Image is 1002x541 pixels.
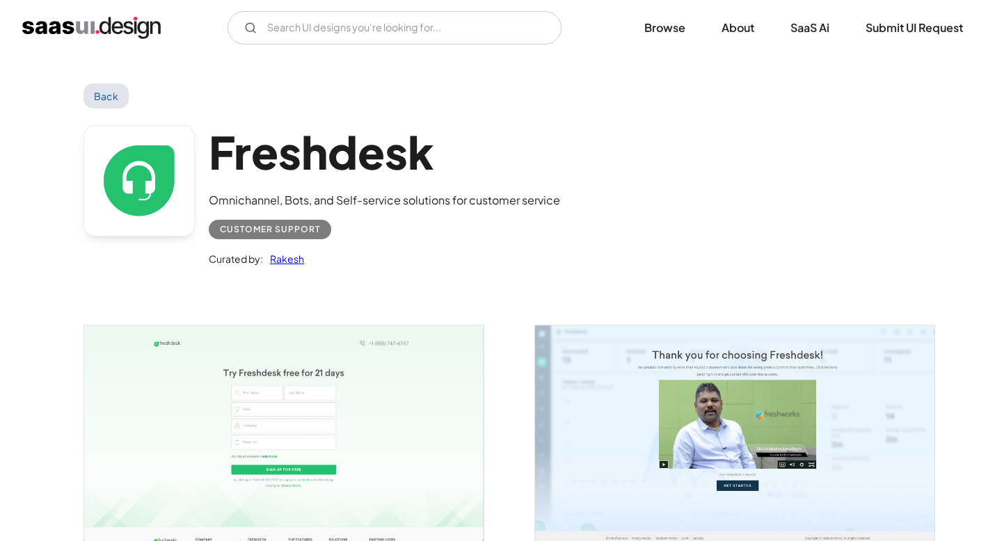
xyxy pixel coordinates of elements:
a: open lightbox [535,325,935,540]
div: Curated by: [209,250,263,267]
a: Back [83,83,129,108]
a: About [705,13,771,43]
a: SaaS Ai [774,13,846,43]
a: Submit UI Request [849,13,980,43]
div: Customer Support [220,221,320,238]
div: Omnichannel, Bots, and Self-service solutions for customer service [209,192,560,209]
a: Browse [628,13,702,43]
form: Email Form [228,11,562,45]
a: open lightbox [84,325,484,540]
img: 6016ecb482f72c48898c28ae_freshdesk-login.jpg [84,325,484,540]
a: home [22,17,161,39]
img: 6016ecb520ddac617275aefe_freshdesk-welcome.jpg [535,325,935,540]
h1: Freshdesk [209,125,560,179]
a: Rakesh [263,250,304,267]
input: Search UI designs you're looking for... [228,11,562,45]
